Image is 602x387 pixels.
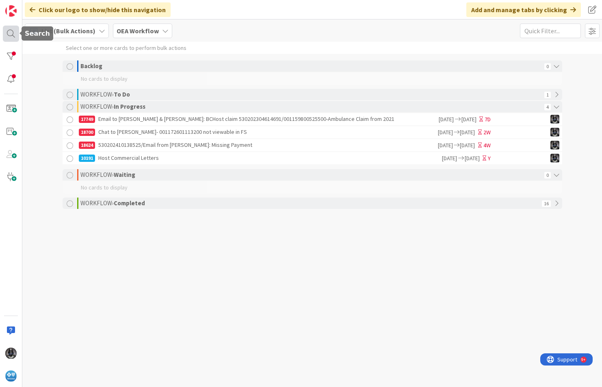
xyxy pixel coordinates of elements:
a: 17749Email to [PERSON_NAME] & [PERSON_NAME]: BCHost claim 530202304614691/001159800525500-Ambulan... [63,113,562,125]
span: [DATE] [461,115,478,124]
img: Visit kanbanzone.com [5,5,17,17]
span: [DATE] [437,128,453,137]
div: 9+ [41,3,45,10]
span: 0 [544,63,551,70]
span: [DATE] [437,141,453,150]
div: WORKFLOW › [80,198,539,209]
span: [DATE] [465,154,481,163]
div: 7D [485,115,491,124]
a: 18700Chat to [PERSON_NAME]- 001172601113200 not viewable in FS[DATE][DATE]2WKG [63,126,562,138]
div: 2W [483,128,491,137]
span: Support [17,1,37,11]
img: avatar [5,370,17,382]
input: Quick Filter... [520,24,581,38]
div: WORKFLOW › [80,101,542,112]
div: Select one or more cards to perform bulk actions [66,42,186,54]
div: 10191 [79,155,95,162]
div: 18700 [79,129,95,136]
span: List (Bulk Actions) [41,26,95,36]
a: 10191Host Commercial Letters[DATE][DATE]YKG [63,152,562,164]
div: Chat to [PERSON_NAME]- 001172601113200 not viewable in FS [79,126,437,138]
span: [DATE] [438,115,454,124]
span: 0 [544,172,551,178]
div: Y [488,154,491,163]
img: KG [550,141,559,150]
span: 4 [544,104,551,110]
div: 17749 [79,116,95,123]
div: Add and manage tabs by clicking [466,2,581,17]
span: [DATE] [460,141,476,150]
b: Backlog [80,62,102,70]
div: 530202410138525/Email from [PERSON_NAME]: Missing Payment [79,139,437,151]
div: WORKFLOW › [80,89,542,100]
img: KG [5,348,17,359]
a: 18624530202410138525/Email from [PERSON_NAME]: Missing Payment[DATE][DATE]4WKG [63,139,562,151]
b: OEA Workflow [117,27,159,35]
div: WORKFLOW › [80,169,542,181]
b: To Do [114,90,130,98]
img: KG [550,128,559,137]
b: In Progress [114,103,145,110]
div: 18624 [79,142,95,149]
span: 1 [544,92,551,98]
div: Click our logo to show/hide this navigation [25,2,171,17]
span: [DATE] [441,154,457,163]
div: Host Commercial Letters [79,152,441,164]
span: [DATE] [460,128,476,137]
h5: Search [25,30,50,37]
span: 16 [542,200,551,207]
div: No cards to display [63,73,562,85]
img: KG [550,115,559,124]
b: Completed [114,199,145,207]
div: Email to [PERSON_NAME] & [PERSON_NAME]: BCHost claim 530202304614691/001159800525500-Ambulance Cl... [79,113,438,125]
b: Waiting [114,171,135,178]
div: 4W [483,141,491,150]
img: KG [550,154,559,163]
div: No cards to display [63,181,562,193]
